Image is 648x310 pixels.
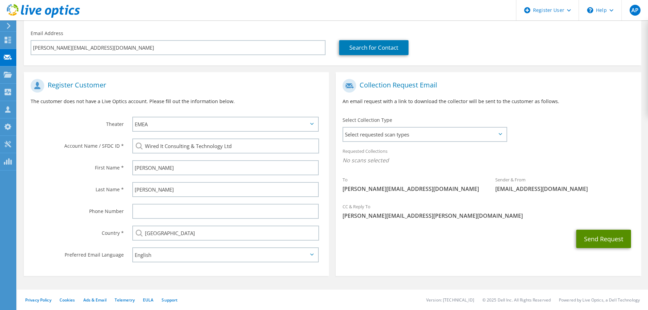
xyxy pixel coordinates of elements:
[31,98,322,105] p: The customer does not have a Live Optics account. Please fill out the information below.
[343,117,392,124] label: Select Collection Type
[31,226,124,236] label: Country *
[83,297,106,303] a: Ads & Email
[343,98,634,105] p: An email request with a link to download the collector will be sent to the customer as follows.
[426,297,474,303] li: Version: [TECHNICAL_ID]
[31,160,124,171] label: First Name *
[587,7,593,13] svg: \n
[31,79,319,93] h1: Register Customer
[143,297,153,303] a: EULA
[31,247,124,258] label: Preferred Email Language
[336,199,641,223] div: CC & Reply To
[488,173,641,196] div: Sender & From
[495,185,634,193] span: [EMAIL_ADDRESS][DOMAIN_NAME]
[115,297,135,303] a: Telemetry
[31,117,124,128] label: Theater
[339,40,409,55] a: Search for Contact
[343,212,634,219] span: [PERSON_NAME][EMAIL_ADDRESS][PERSON_NAME][DOMAIN_NAME]
[25,297,51,303] a: Privacy Policy
[343,185,482,193] span: [PERSON_NAME][EMAIL_ADDRESS][DOMAIN_NAME]
[336,173,488,196] div: To
[630,5,641,16] span: AP
[343,157,634,164] span: No scans selected
[31,182,124,193] label: Last Name *
[559,297,640,303] li: Powered by Live Optics, a Dell Technology
[482,297,551,303] li: © 2025 Dell Inc. All Rights Reserved
[31,138,124,149] label: Account Name / SFDC ID *
[343,128,506,141] span: Select requested scan types
[343,79,631,93] h1: Collection Request Email
[60,297,75,303] a: Cookies
[576,230,631,248] button: Send Request
[336,144,641,169] div: Requested Collections
[31,30,63,37] label: Email Address
[31,204,124,215] label: Phone Number
[162,297,178,303] a: Support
